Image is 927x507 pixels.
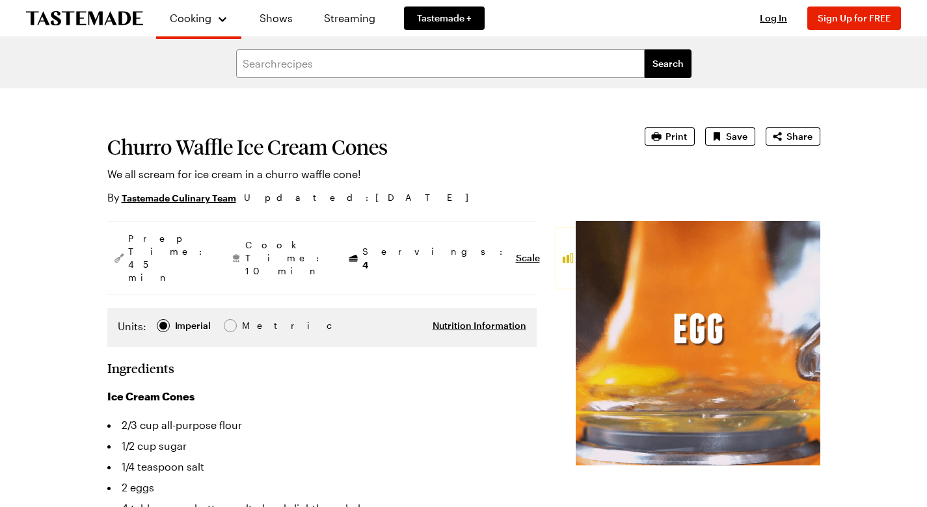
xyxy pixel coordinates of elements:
div: Imperial Metric [118,318,269,337]
h3: Ice Cream Cones [107,389,537,404]
h2: Ingredients [107,360,174,376]
div: Metric [242,318,269,333]
span: Search [652,57,684,70]
span: Metric [242,318,271,333]
div: Imperial [175,318,211,333]
h1: Churro Waffle Ice Cream Cones [107,135,608,159]
a: Tastemade + [404,6,485,30]
button: Cooking [169,5,228,31]
button: Sign Up for FREE [807,6,901,30]
button: Share [766,127,820,146]
span: Cooking [170,12,211,24]
span: Print [665,130,687,143]
button: Print [645,127,695,146]
a: To Tastemade Home Page [26,11,143,26]
li: 1/4 teaspoon salt [107,456,537,477]
p: We all scream for ice cream in a churro waffle cone! [107,166,608,182]
span: Share [786,130,813,143]
span: Updated : [DATE] [244,190,481,205]
span: Imperial [175,318,212,333]
button: Log In [747,12,799,25]
button: Scale [516,252,540,265]
button: filters [645,49,692,78]
button: Nutrition Information [433,319,526,332]
span: Prep Time: 45 min [128,232,209,284]
li: 2/3 cup all-purpose flour [107,415,537,435]
span: 4 [362,258,368,270]
span: Cook Time: 10 min [245,239,326,278]
li: 1/2 cup sugar [107,435,537,456]
span: Log In [760,12,787,23]
span: Tastemade + [417,12,472,25]
button: Save recipe [705,127,755,146]
span: Save [726,130,747,143]
label: Units: [118,318,146,334]
p: By [107,190,236,205]
span: Sign Up for FREE [818,12,891,23]
li: 2 eggs [107,477,537,498]
span: Servings: [362,245,509,272]
a: Tastemade Culinary Team [122,190,236,205]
